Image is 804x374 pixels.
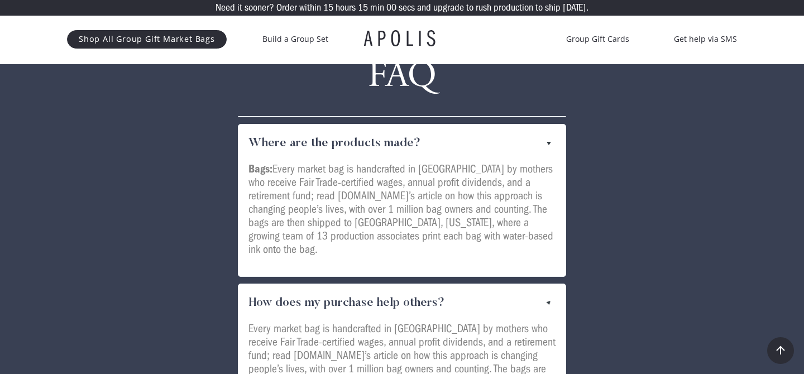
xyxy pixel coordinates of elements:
[248,162,556,256] p: Every market bag is handcrafted in [GEOGRAPHIC_DATA] by mothers who receive Fair Trade-certified ...
[216,3,321,13] p: Need it sooner? Order within
[364,28,440,50] a: APOLIS
[336,3,356,13] p: hours
[323,3,333,13] p: 15
[566,32,629,46] a: Group Gift Cards
[67,30,227,48] a: Shop All Group Gift Market Bags
[674,32,737,46] a: Get help via SMS
[370,3,384,13] p: min
[368,54,436,98] h3: FAQ
[262,32,328,46] a: Build a Group Set
[248,162,272,175] strong: Bags:
[386,3,396,13] p: 00
[248,294,444,312] h4: How does my purchase help others?
[399,3,415,13] p: secs
[358,3,368,13] p: 15
[248,135,420,152] h4: Where are the products made?
[417,3,588,13] p: and upgrade to rush production to ship [DATE].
